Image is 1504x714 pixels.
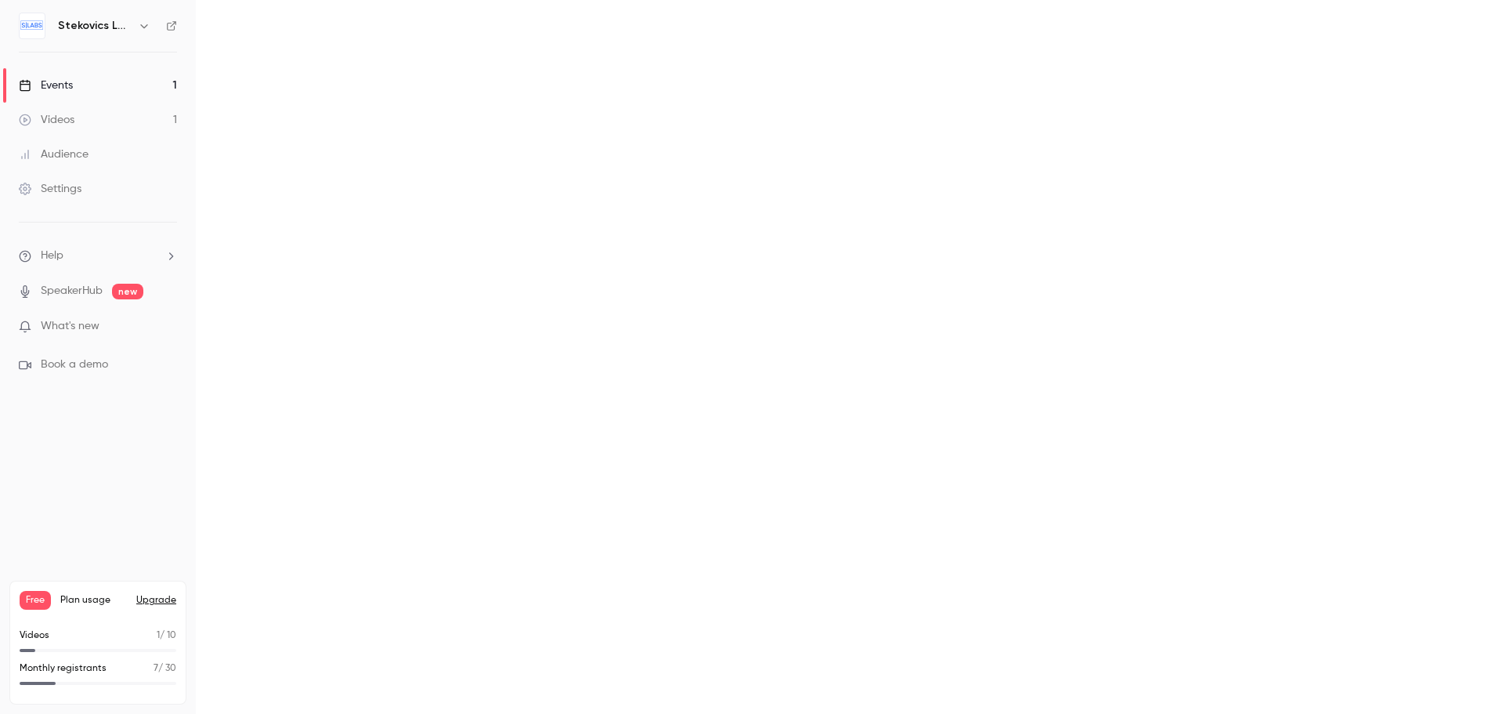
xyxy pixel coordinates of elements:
[19,147,89,162] div: Audience
[154,664,158,673] span: 7
[41,283,103,299] a: SpeakerHub
[20,13,45,38] img: Stekovics LABS
[158,320,177,334] iframe: Noticeable Trigger
[20,661,107,676] p: Monthly registrants
[19,78,73,93] div: Events
[20,629,49,643] p: Videos
[157,629,176,643] p: / 10
[112,284,143,299] span: new
[19,181,81,197] div: Settings
[154,661,176,676] p: / 30
[19,112,74,128] div: Videos
[20,591,51,610] span: Free
[58,18,132,34] h6: Stekovics LABS
[136,594,176,607] button: Upgrade
[60,594,127,607] span: Plan usage
[157,631,160,640] span: 1
[19,248,177,264] li: help-dropdown-opener
[41,248,63,264] span: Help
[41,357,108,373] span: Book a demo
[41,318,99,335] span: What's new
